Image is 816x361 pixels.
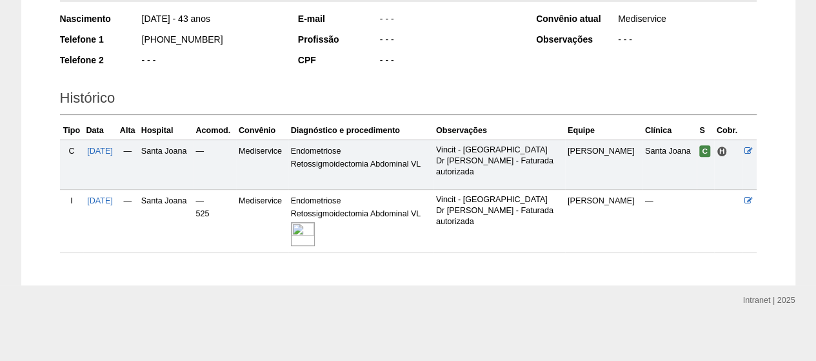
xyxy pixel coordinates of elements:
td: Santa Joana [139,139,194,189]
span: Confirmada [699,145,710,157]
div: Telefone 2 [60,54,141,67]
th: Observações [433,121,565,140]
div: Observações [536,33,617,46]
th: Hospital [139,121,194,140]
div: CPF [298,54,379,67]
th: Acomod. [193,121,235,140]
th: Cobr. [714,121,742,140]
td: Mediservice [236,190,288,253]
td: Endometriose Retossigmoidectomia Abdominal VL [288,139,433,189]
div: - - - [379,12,519,28]
td: Santa Joana [642,139,697,189]
div: Mediservice [617,12,757,28]
div: - - - [379,54,519,70]
td: [PERSON_NAME] [565,190,642,253]
div: I [63,194,81,207]
span: Hospital [717,146,728,157]
p: Vincit - [GEOGRAPHIC_DATA] Dr [PERSON_NAME] - Faturada autorizada [436,145,562,178]
div: [DATE] - 43 anos [141,12,281,28]
th: Data [83,121,116,140]
th: Alta [117,121,139,140]
h2: Histórico [60,85,757,115]
div: Profissão [298,33,379,46]
a: [DATE] [87,147,113,156]
div: Nascimento [60,12,141,25]
div: - - - [379,33,519,49]
div: - - - [617,33,757,49]
th: S [697,121,713,140]
p: Vincit - [GEOGRAPHIC_DATA] Dr [PERSON_NAME] - Faturada autorizada [436,194,562,227]
div: - - - [141,54,281,70]
th: Convênio [236,121,288,140]
th: Clínica [642,121,697,140]
div: Intranet | 2025 [743,294,795,307]
td: — [642,190,697,253]
div: C [63,145,81,158]
td: [PERSON_NAME] [565,139,642,189]
td: — [193,139,235,189]
td: — [117,190,139,253]
td: Santa Joana [139,190,194,253]
th: Diagnóstico e procedimento [288,121,433,140]
th: Equipe [565,121,642,140]
a: [DATE] [87,196,113,205]
div: Telefone 1 [60,33,141,46]
th: Tipo [60,121,84,140]
td: Endometriose Retossigmoidectomia Abdominal VL [288,190,433,253]
div: E-mail [298,12,379,25]
div: [PHONE_NUMBER] [141,33,281,49]
td: — 525 [193,190,235,253]
div: Convênio atual [536,12,617,25]
td: Mediservice [236,139,288,189]
td: — [117,139,139,189]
